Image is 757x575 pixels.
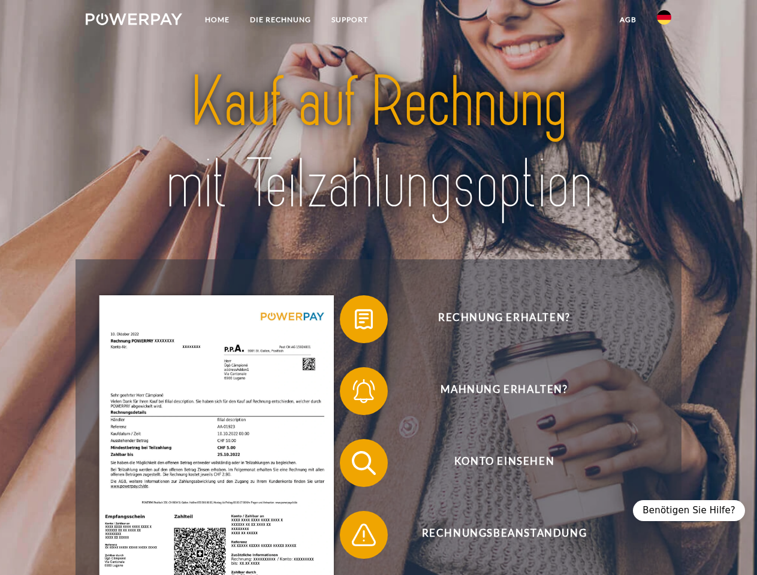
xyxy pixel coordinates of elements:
span: Rechnungsbeanstandung [357,511,651,559]
button: Rechnung erhalten? [340,295,652,343]
a: DIE RECHNUNG [240,9,321,31]
img: qb_bill.svg [349,304,379,334]
button: Konto einsehen [340,439,652,487]
a: Home [195,9,240,31]
div: Benötigen Sie Hilfe? [633,500,745,521]
button: Mahnung erhalten? [340,367,652,415]
button: Rechnungsbeanstandung [340,511,652,559]
span: Rechnung erhalten? [357,295,651,343]
img: de [657,10,671,25]
span: Mahnung erhalten? [357,367,651,415]
img: title-powerpay_de.svg [114,57,643,229]
a: agb [610,9,647,31]
span: Konto einsehen [357,439,651,487]
img: qb_bell.svg [349,376,379,406]
img: qb_search.svg [349,448,379,478]
img: logo-powerpay-white.svg [86,13,182,25]
img: qb_warning.svg [349,520,379,550]
a: SUPPORT [321,9,378,31]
